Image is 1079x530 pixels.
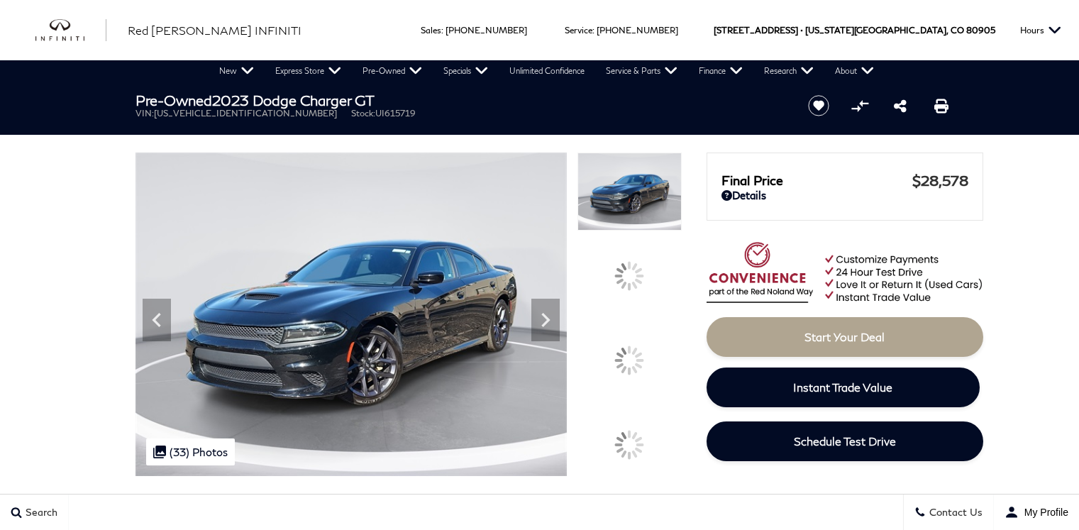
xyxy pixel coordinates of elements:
[433,60,499,82] a: Specials
[577,153,681,231] img: Used 2023 Pitch Black Clearcoat Dodge GT image 1
[265,60,352,82] a: Express Store
[912,172,968,189] span: $28,578
[793,380,892,394] span: Instant Trade Value
[721,172,968,189] a: Final Price $28,578
[146,438,235,465] div: (33) Photos
[934,97,948,114] a: Print this Pre-Owned 2023 Dodge Charger GT
[688,60,753,82] a: Finance
[135,153,568,476] img: Used 2023 Pitch Black Clearcoat Dodge GT image 1
[128,22,301,39] a: Red [PERSON_NAME] INFINITI
[926,507,983,519] span: Contact Us
[22,507,57,519] span: Search
[154,108,337,118] span: [US_VEHICLE_IDENTIFICATION_NUMBER]
[135,92,785,108] h1: 2023 Dodge Charger GT
[597,25,678,35] a: [PHONE_NUMBER]
[35,19,106,42] img: INFINITI
[421,25,441,35] span: Sales
[994,495,1079,530] button: user-profile-menu
[592,25,594,35] span: :
[721,189,968,201] a: Details
[135,108,154,118] span: VIN:
[128,23,301,37] span: Red [PERSON_NAME] INFINITI
[803,94,834,117] button: Save vehicle
[352,60,433,82] a: Pre-Owned
[595,60,688,82] a: Service & Parts
[135,92,212,109] strong: Pre-Owned
[707,317,983,357] a: Start Your Deal
[849,95,870,116] button: Compare vehicle
[804,330,885,343] span: Start Your Deal
[499,60,595,82] a: Unlimited Confidence
[753,60,824,82] a: Research
[707,421,983,461] a: Schedule Test Drive
[209,60,265,82] a: New
[1019,507,1068,518] span: My Profile
[824,60,885,82] a: About
[794,434,896,448] span: Schedule Test Drive
[565,25,592,35] span: Service
[351,108,375,118] span: Stock:
[375,108,416,118] span: UI615719
[446,25,527,35] a: [PHONE_NUMBER]
[894,97,907,114] a: Share this Pre-Owned 2023 Dodge Charger GT
[35,19,106,42] a: infiniti
[714,25,995,35] a: [STREET_ADDRESS] • [US_STATE][GEOGRAPHIC_DATA], CO 80905
[707,368,980,407] a: Instant Trade Value
[209,60,885,82] nav: Main Navigation
[441,25,443,35] span: :
[721,172,912,188] span: Final Price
